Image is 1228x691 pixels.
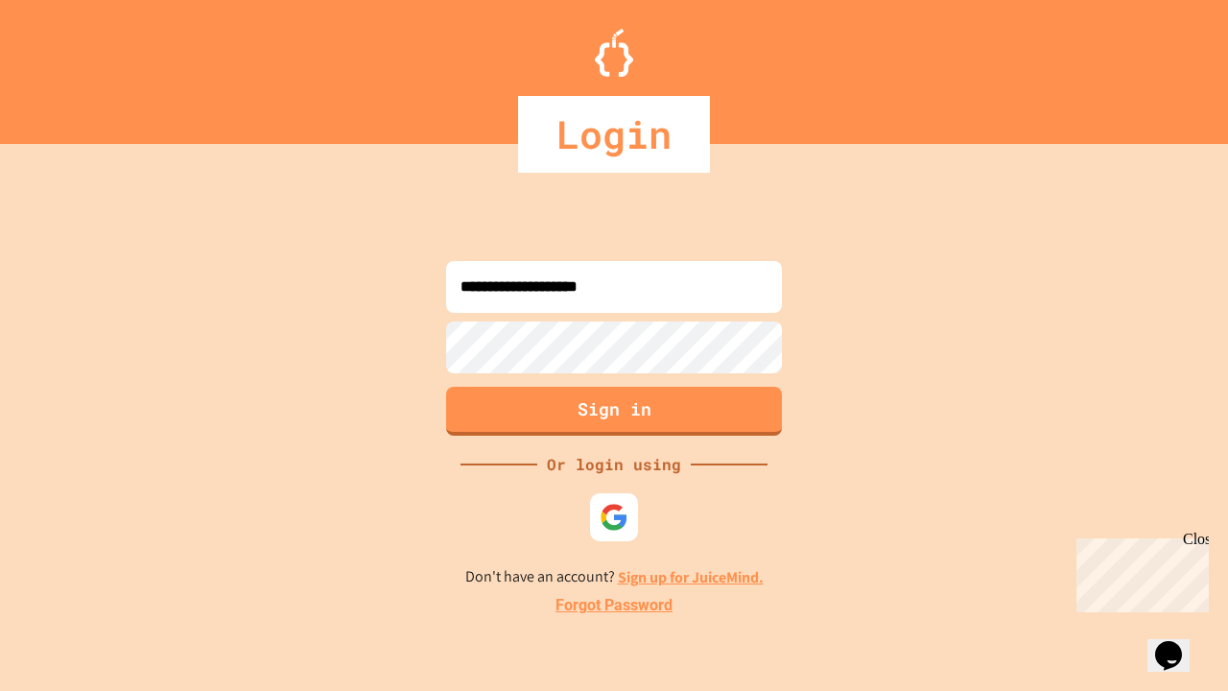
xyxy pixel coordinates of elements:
iframe: chat widget [1069,531,1209,612]
a: Sign up for JuiceMind. [618,567,764,587]
img: Logo.svg [595,29,633,77]
img: google-icon.svg [600,503,628,532]
div: Or login using [537,453,691,476]
a: Forgot Password [555,594,673,617]
div: Login [518,96,710,173]
iframe: chat widget [1147,614,1209,672]
button: Sign in [446,387,782,436]
div: Chat with us now!Close [8,8,132,122]
p: Don't have an account? [465,565,764,589]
